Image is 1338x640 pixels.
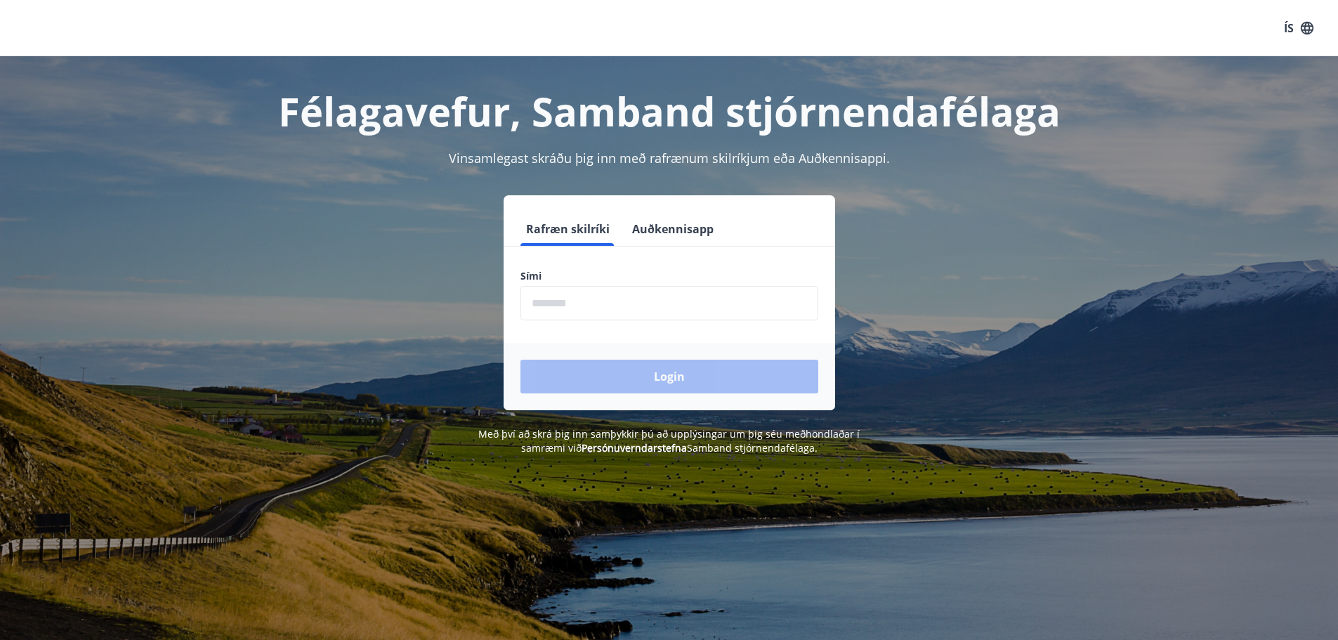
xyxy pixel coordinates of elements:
span: Vinsamlegast skráðu þig inn með rafrænum skilríkjum eða Auðkennisappi. [449,150,890,166]
button: ÍS [1276,15,1321,41]
span: Með því að skrá þig inn samþykkir þú að upplýsingar um þig séu meðhöndlaðar í samræmi við Samband... [478,427,860,455]
button: Rafræn skilríki [520,212,615,246]
button: Auðkennisapp [627,212,719,246]
a: Persónuverndarstefna [582,441,687,455]
label: Sími [520,269,818,283]
h1: Félagavefur, Samband stjórnendafélaga [181,84,1158,138]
